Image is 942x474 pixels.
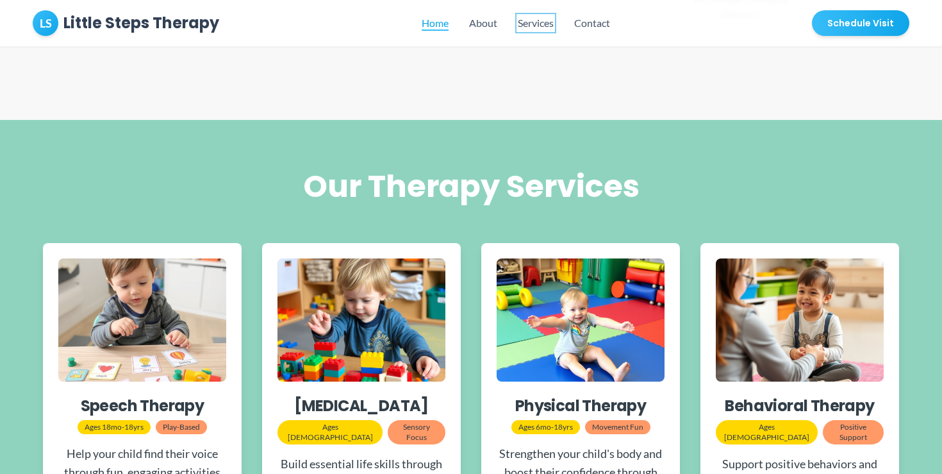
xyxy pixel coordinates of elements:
h1: Little Steps Therapy [63,13,219,33]
h2: Our Therapy Services [43,171,899,202]
div: Ages [DEMOGRAPHIC_DATA] [277,420,383,444]
a: Home [422,15,449,31]
div: Positive Support [823,420,884,444]
button: Contact [574,15,610,31]
div: Ages 18mo-18yrs [78,420,151,434]
h3: [MEDICAL_DATA] [277,396,445,416]
div: Ages [DEMOGRAPHIC_DATA] [716,420,818,444]
div: Play-Based [156,420,207,434]
div: Sensory Focus [388,420,445,444]
div: Ages 6mo-18yrs [511,420,580,434]
h3: Behavioral Therapy [716,396,884,416]
button: Services [518,15,554,31]
h3: Speech Therapy [58,396,226,416]
span: LS [40,14,52,32]
button: About [469,15,497,31]
img: Child participating in physical therapy exercises with colorful equipment and mats [497,258,665,382]
h3: Physical Therapy [497,396,665,416]
button: Schedule Visit [812,10,909,36]
div: Movement Fun [585,420,650,434]
img: Child in behavioral therapy session with therapist using positive reinforcement activities [716,258,884,382]
a: LSLittle Steps Therapy [33,10,219,36]
img: Child engaged in occupational therapy activities with building blocks and fine motor skills toys [277,258,445,382]
img: Child practicing speech therapy with colorful communication cards and toys [58,258,226,382]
